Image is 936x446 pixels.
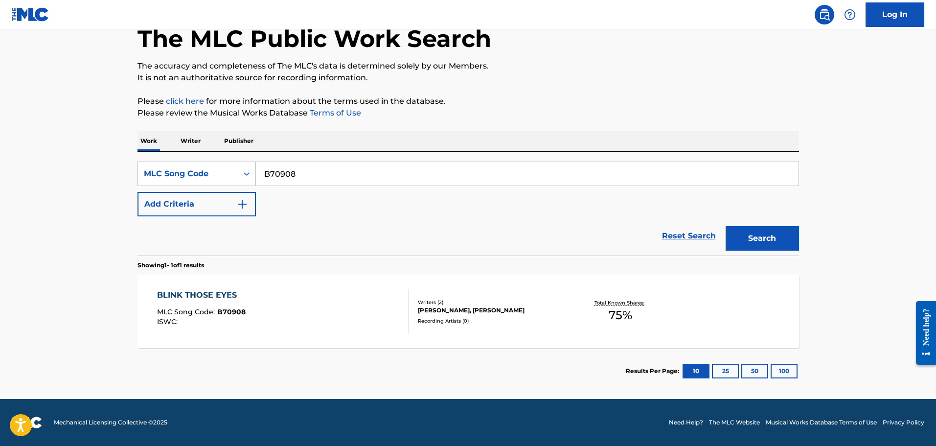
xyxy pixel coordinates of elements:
[609,306,632,324] span: 75 %
[418,299,566,306] div: Writers ( 2 )
[594,299,647,306] p: Total Known Shares:
[418,317,566,325] div: Recording Artists ( 0 )
[178,131,204,151] p: Writer
[709,418,760,427] a: The MLC Website
[144,168,232,180] div: MLC Song Code
[683,364,709,378] button: 10
[157,307,217,316] span: MLC Song Code :
[844,9,856,21] img: help
[137,261,204,270] p: Showing 1 - 1 of 1 results
[137,162,799,256] form: Search Form
[157,317,180,326] span: ISWC :
[771,364,798,378] button: 100
[12,417,42,428] img: logo
[12,7,49,22] img: MLC Logo
[883,418,924,427] a: Privacy Policy
[308,108,361,117] a: Terms of Use
[909,293,936,372] iframe: Resource Center
[137,95,799,107] p: Please for more information about the terms used in the database.
[236,198,248,210] img: 9d2ae6d4665cec9f34b9.svg
[137,60,799,72] p: The accuracy and completeness of The MLC's data is determined solely by our Members.
[726,226,799,251] button: Search
[137,275,799,348] a: BLINK THOSE EYESMLC Song Code:B70908ISWC:Writers (2)[PERSON_NAME], [PERSON_NAME]Recording Artists...
[741,364,768,378] button: 50
[866,2,924,27] a: Log In
[54,418,167,427] span: Mechanical Licensing Collective © 2025
[137,72,799,84] p: It is not an authoritative source for recording information.
[166,96,204,106] a: click here
[669,418,703,427] a: Need Help?
[137,107,799,119] p: Please review the Musical Works Database
[221,131,256,151] p: Publisher
[840,5,860,24] div: Help
[657,225,721,247] a: Reset Search
[217,307,246,316] span: B70908
[137,192,256,216] button: Add Criteria
[626,367,682,376] p: Results Per Page:
[418,306,566,315] div: [PERSON_NAME], [PERSON_NAME]
[137,24,491,53] h1: The MLC Public Work Search
[815,5,834,24] a: Public Search
[766,418,877,427] a: Musical Works Database Terms of Use
[819,9,830,21] img: search
[712,364,739,378] button: 25
[137,131,160,151] p: Work
[157,289,246,301] div: BLINK THOSE EYES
